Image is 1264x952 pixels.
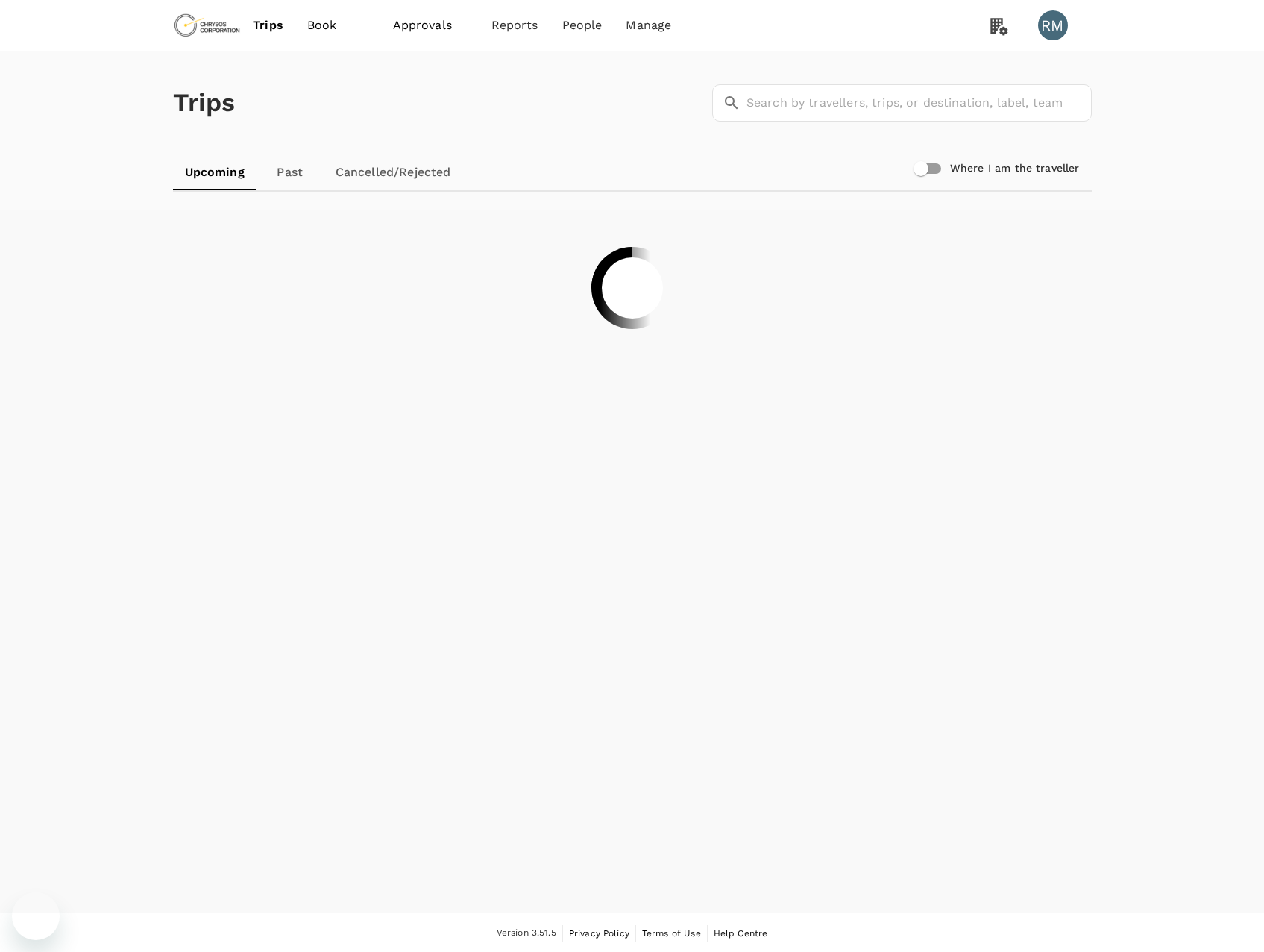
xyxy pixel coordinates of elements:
span: Reports [491,16,538,34]
span: Approvals [393,16,468,34]
span: Book [307,16,337,34]
a: Cancelled/Rejected [324,154,463,190]
iframe: Button to launch messaging window [12,892,60,940]
img: Chrysos Corporation [173,9,242,42]
div: RM [1038,10,1068,40]
span: People [562,16,603,34]
span: Privacy Policy [569,928,629,939]
span: Trips [253,16,283,34]
a: Terms of Use [642,925,701,942]
h6: Where I am the traveller [950,160,1080,177]
span: Version 3.51.5 [497,926,556,941]
a: Past [257,154,324,190]
span: Manage [626,16,671,34]
span: Terms of Use [642,928,701,939]
a: Upcoming [173,154,257,190]
a: Help Centre [714,925,768,942]
input: Search by travellers, trips, or destination, label, team [746,84,1092,122]
h1: Trips [173,51,236,154]
a: Privacy Policy [569,925,629,942]
span: Help Centre [714,928,768,939]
